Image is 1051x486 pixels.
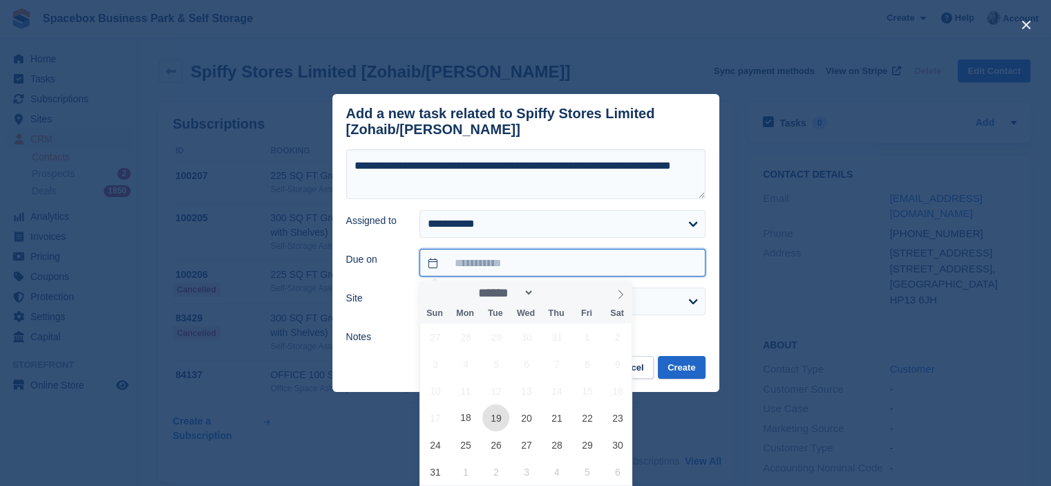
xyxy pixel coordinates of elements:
[543,404,570,431] span: August 21, 2025
[482,351,509,377] span: August 5, 2025
[482,404,509,431] span: August 19, 2025
[482,377,509,404] span: August 12, 2025
[422,404,449,431] span: August 17, 2025
[453,431,480,458] span: August 25, 2025
[574,377,600,404] span: August 15, 2025
[574,404,600,431] span: August 22, 2025
[604,458,631,485] span: September 6, 2025
[453,377,480,404] span: August 11, 2025
[511,309,541,318] span: Wed
[346,214,404,228] label: Assigned to
[604,377,631,404] span: August 16, 2025
[602,309,632,318] span: Sat
[346,291,404,306] label: Site
[513,351,540,377] span: August 6, 2025
[513,404,540,431] span: August 20, 2025
[450,309,480,318] span: Mon
[474,286,535,300] select: Month
[574,324,600,351] span: August 1, 2025
[482,324,509,351] span: July 29, 2025
[482,431,509,458] span: August 26, 2025
[422,431,449,458] span: August 24, 2025
[541,309,571,318] span: Thu
[658,356,705,379] button: Create
[574,431,600,458] span: August 29, 2025
[346,330,404,344] label: Notes
[543,377,570,404] span: August 14, 2025
[534,286,578,300] input: Year
[574,351,600,377] span: August 8, 2025
[571,309,602,318] span: Fri
[422,377,449,404] span: August 10, 2025
[482,458,509,485] span: September 2, 2025
[346,106,706,138] div: Add a new task related to Spiffy Stores Limited [Zohaib/[PERSON_NAME]]
[453,324,480,351] span: July 28, 2025
[604,324,631,351] span: August 2, 2025
[513,431,540,458] span: August 27, 2025
[513,324,540,351] span: July 30, 2025
[480,309,511,318] span: Tue
[422,324,449,351] span: July 27, 2025
[453,404,480,431] span: August 18, 2025
[543,324,570,351] span: July 31, 2025
[453,351,480,377] span: August 4, 2025
[419,309,450,318] span: Sun
[604,404,631,431] span: August 23, 2025
[543,458,570,485] span: September 4, 2025
[453,458,480,485] span: September 1, 2025
[422,351,449,377] span: August 3, 2025
[604,431,631,458] span: August 30, 2025
[346,252,404,267] label: Due on
[513,458,540,485] span: September 3, 2025
[422,458,449,485] span: August 31, 2025
[574,458,600,485] span: September 5, 2025
[543,351,570,377] span: August 7, 2025
[1015,14,1037,36] button: close
[513,377,540,404] span: August 13, 2025
[604,351,631,377] span: August 9, 2025
[543,431,570,458] span: August 28, 2025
